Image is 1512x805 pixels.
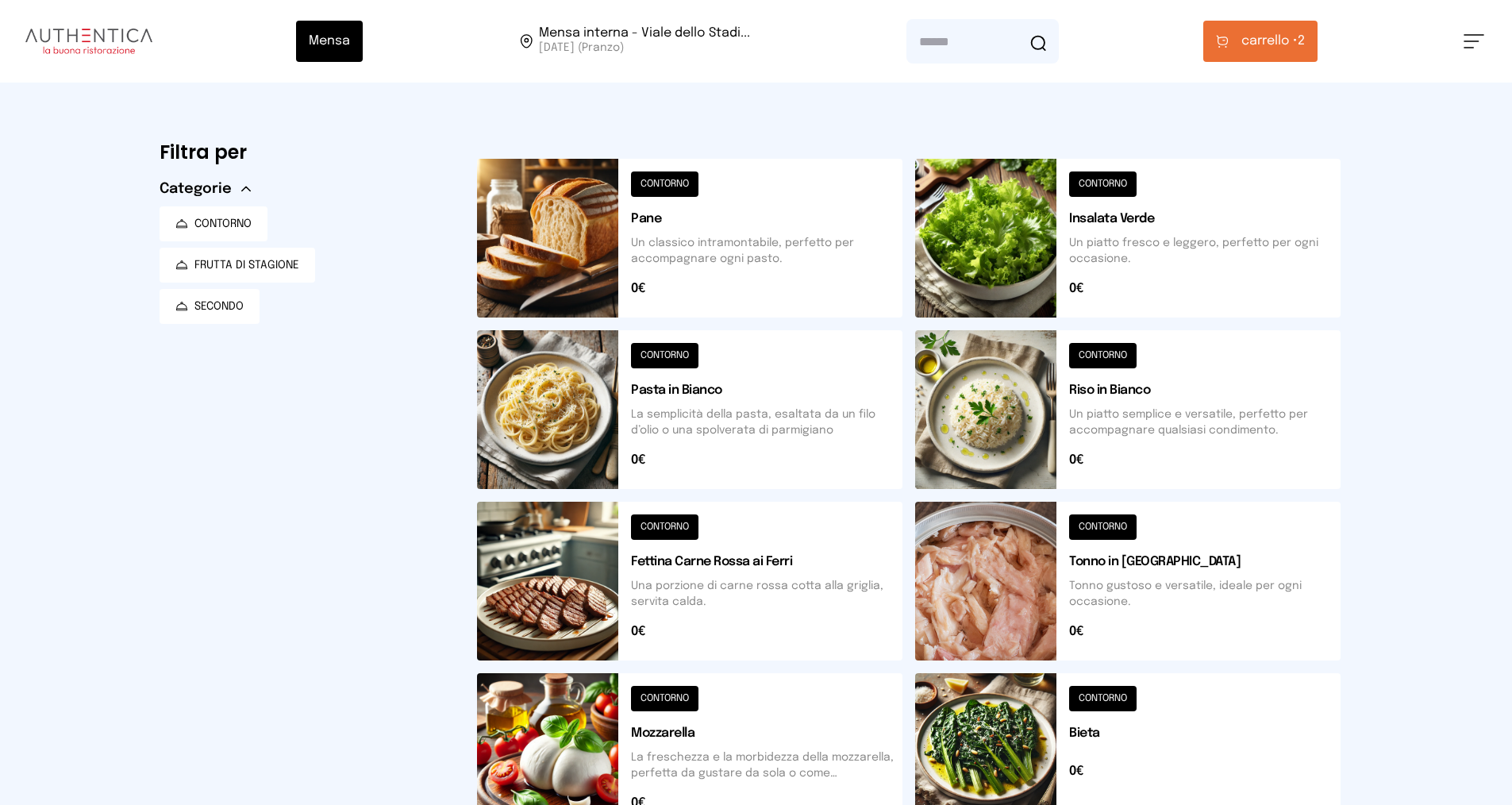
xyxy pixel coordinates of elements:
[194,299,244,314] span: SECONDO
[1203,21,1318,62] button: carrello •2
[1241,32,1305,51] span: 2
[160,178,251,200] button: Categorie
[194,257,299,273] span: FRUTTA DI STAGIONE
[1241,32,1298,51] span: carrello •
[160,248,315,283] button: FRUTTA DI STAGIONE
[160,140,452,165] h6: Filtra per
[25,29,152,54] img: logo.8f33a47.png
[160,178,232,200] span: Categorie
[194,216,252,232] span: CONTORNO
[539,40,750,56] span: [DATE] (Pranzo)
[160,289,260,324] button: SECONDO
[296,21,363,62] button: Mensa
[539,27,750,56] span: Viale dello Stadio, 77, 05100 Terni TR, Italia
[160,206,267,241] button: CONTORNO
